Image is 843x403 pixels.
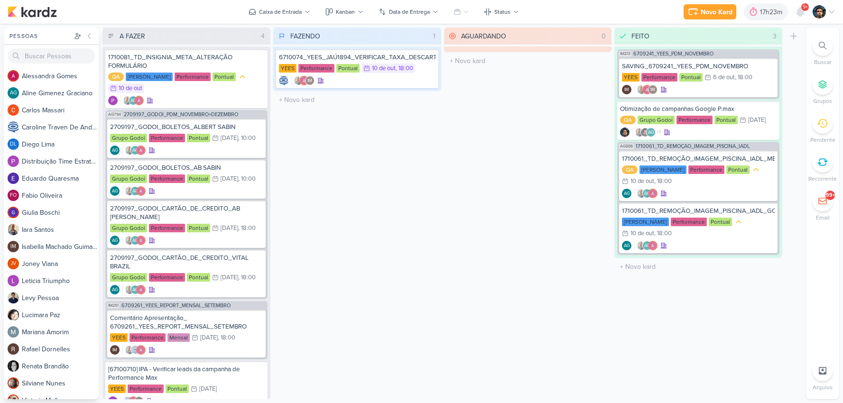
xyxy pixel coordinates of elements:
img: Distribuição Time Estratégico [8,156,19,167]
div: 10 de out [630,230,654,237]
img: Giulia Boschi [8,207,19,218]
p: IM [10,244,16,249]
span: 6709241_YEES_PDM_NOVEMBRO [633,51,713,56]
div: Isabella Machado Guimarães [8,241,19,252]
div: I s a b e l l a M a c h a d o G u i m a r ã e s [22,242,99,252]
img: Nelito Junior [813,5,826,18]
div: [DATE] [200,335,218,341]
div: Grupo Godoi [110,174,147,183]
div: A l i n e G i m e n e z G r a c i a n o [22,88,99,98]
img: Renata Brandão [8,360,19,372]
img: Alessandra Gomes [642,85,652,94]
div: 6 de out [713,74,735,81]
img: Iara Santos [125,146,134,155]
p: Arquivo [813,383,833,392]
div: Aline Gimenez Graciano [130,146,140,155]
img: Distribuição Time Estratégico [108,96,118,105]
div: Colaboradores: Iara Santos, Aline Gimenez Graciano, Alessandra Gomes [122,285,146,294]
div: 2709197_GODOI_CARTÃO_DE_CREDITO_VITAL BRAZIL [110,254,263,271]
div: Pontual [714,116,738,124]
div: [DATE] [221,275,238,281]
div: Diego Lima [8,138,19,150]
div: Mensal [167,333,190,342]
div: [DATE] [221,176,238,182]
div: Joney Viana [8,258,19,269]
div: C a r o l i n e T r a v e n D e A n d r a d e [22,122,99,132]
p: AG [132,238,139,243]
div: Performance [298,64,334,73]
div: L e v y P e s s o a [22,293,99,303]
div: L e t i c i a T r i u m p h o [22,276,99,286]
div: S i l v i a n e N u n e s [22,378,99,388]
button: Novo Kard [684,4,736,19]
img: Alessandra Gomes [136,146,146,155]
div: , 18:00 [396,65,413,72]
div: [PERSON_NAME] [622,218,669,226]
div: 99+ [826,192,835,199]
p: Recorrente [808,174,837,183]
p: IM [624,88,629,92]
div: 1710061_TD_REMOÇÃO_IMAGEM_PISCINA_IADL_GOOGLE [622,207,775,215]
img: Iara Santos [8,224,19,235]
div: Performance [149,224,185,232]
p: AG [112,288,118,293]
img: Iara Santos [125,186,134,196]
div: [DATE] [199,386,217,392]
div: Colaboradores: Iara Santos, Aline Gimenez Graciano, Alessandra Gomes [122,146,146,155]
div: 4 [257,31,269,41]
img: Iara Santos [637,241,646,250]
span: 2709197_GODOI_PDM_NOVEMBRO+DEZEMBRO [124,112,238,117]
p: AG [648,130,654,135]
div: Prioridade Média [751,165,761,174]
div: R e n a t a B r a n d ã o [22,361,99,371]
span: +1 [656,128,661,136]
img: Iara Santos [125,285,134,294]
img: Alessandra Gomes [648,189,658,198]
input: + Novo kard [275,93,439,107]
img: Mariana Amorim [8,326,19,338]
p: AG [112,148,118,153]
div: Criador(a): Isabella Machado Guimarães [622,85,631,94]
div: Pontual [187,273,210,282]
img: Iara Santos [125,345,134,355]
img: Alessandra Gomes [8,70,19,82]
img: Eduardo Quaresma [8,173,19,184]
div: 1710061_TD_REMOÇÃO_IMAGEM_PISCINA_IADL_META [622,155,775,163]
div: Aline Gimenez Graciano [110,236,120,245]
div: , 10:00 [238,135,256,141]
img: Iara Santos [637,85,646,94]
p: Grupos [813,97,832,105]
div: [DATE] [221,225,238,231]
img: Caroline Traven De Andrade [8,121,19,133]
p: AG [624,244,630,248]
div: 10 de out [630,178,654,184]
div: Performance [671,218,707,226]
div: Otimização de campanhas Google P.max [620,105,777,113]
img: Iara Santos [294,76,303,85]
div: D i s t r i b u i ç ã o T i m e E s t r a t é g i c o [22,156,99,166]
p: AG [112,238,118,243]
input: + Novo kard [446,54,610,68]
img: Alessandra Gomes [136,345,146,355]
div: Fabio Oliveira [8,190,19,201]
span: AG794 [107,112,122,117]
div: Pontual [187,134,210,142]
div: Pontual [336,64,360,73]
div: D i e g o L i m a [22,139,99,149]
div: , 18:00 [238,275,256,281]
p: Buscar [814,58,832,66]
div: Pontual [213,73,236,81]
div: Performance [149,134,185,142]
span: AG886 [619,144,634,149]
div: I a r a S a n t o s [22,225,99,235]
span: 1710061_TD_REMOÇÃO_IMAGEM_PISCINA_IADL [636,144,750,149]
img: Levy Pessoa [8,292,19,303]
div: [DATE] [221,135,238,141]
span: IM251 [107,303,120,308]
div: , 18:00 [654,230,672,237]
div: Criador(a): Aline Gimenez Graciano [110,236,120,245]
div: Colaboradores: Iara Santos, Aline Gimenez Graciano, Alessandra Gomes [120,96,144,105]
div: 2709197_GODOI_CARTÃO_DE_CREDITO_AB SABIN [110,204,263,221]
div: [PERSON_NAME] [126,73,173,81]
span: IM213 [619,51,631,56]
